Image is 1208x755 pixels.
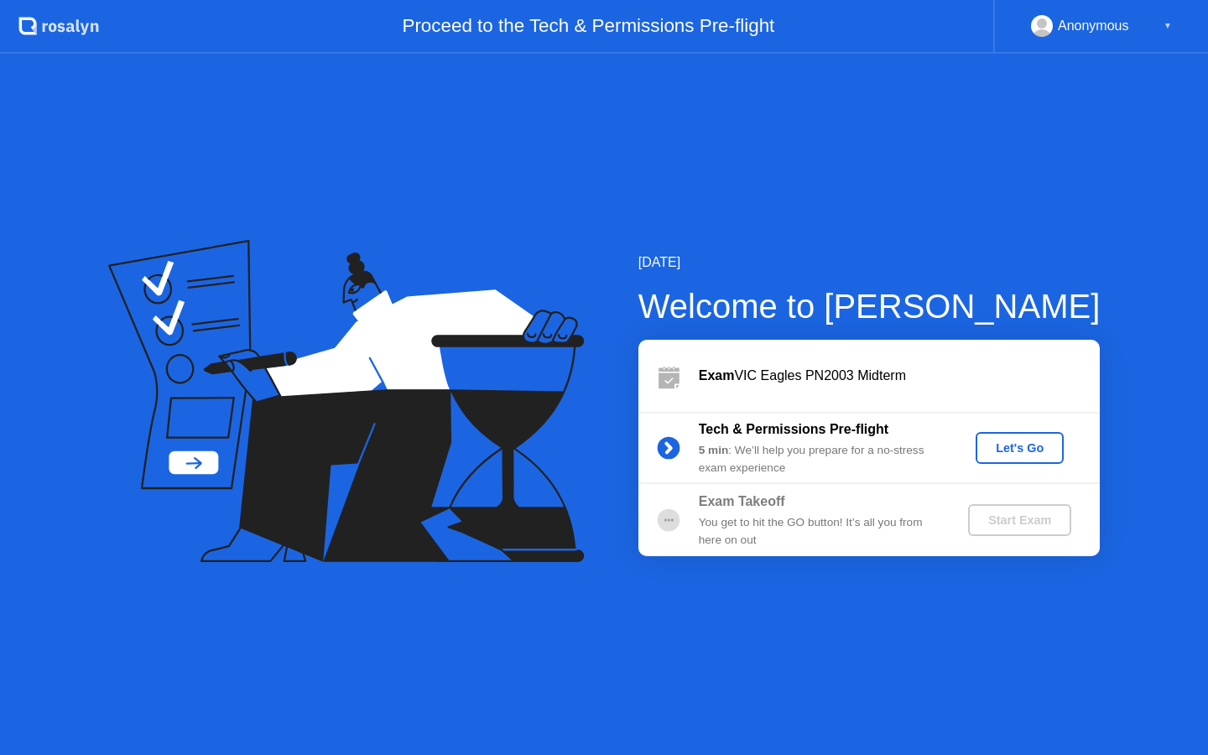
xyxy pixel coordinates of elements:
div: Start Exam [975,513,1065,527]
div: : We’ll help you prepare for a no-stress exam experience [699,442,940,476]
div: [DATE] [638,253,1101,273]
b: 5 min [699,444,729,456]
div: Welcome to [PERSON_NAME] [638,281,1101,331]
b: Exam Takeoff [699,494,785,508]
b: Exam [699,368,735,383]
b: Tech & Permissions Pre-flight [699,422,888,436]
button: Let's Go [976,432,1064,464]
div: Let's Go [982,441,1057,455]
div: VIC Eagles PN2003 Midterm [699,366,1100,386]
button: Start Exam [968,504,1071,536]
div: You get to hit the GO button! It’s all you from here on out [699,514,940,549]
div: Anonymous [1058,15,1129,37]
div: ▼ [1164,15,1172,37]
